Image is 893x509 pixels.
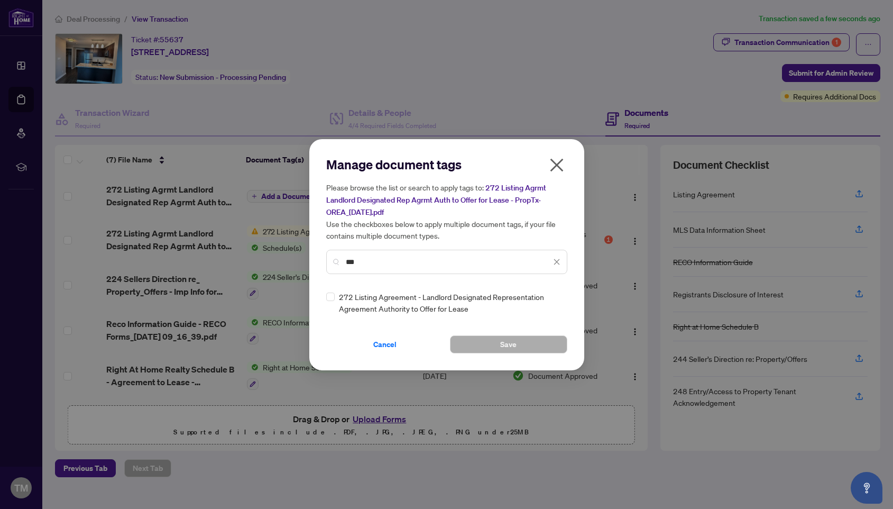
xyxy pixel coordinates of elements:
[553,258,560,266] span: close
[326,181,567,241] h5: Please browse the list or search to apply tags to: Use the checkboxes below to apply multiple doc...
[548,157,565,174] span: close
[326,183,546,217] span: 272 Listing Agrmt Landlord Designated Rep Agrmt Auth to Offer for Lease - PropTx-OREA_[DATE].pdf
[326,335,444,353] button: Cancel
[450,335,567,353] button: Save
[851,472,882,504] button: Open asap
[373,336,397,353] span: Cancel
[339,291,561,314] span: 272 Listing Agreement - Landlord Designated Representation Agreement Authority to Offer for Lease
[326,156,567,173] h2: Manage document tags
